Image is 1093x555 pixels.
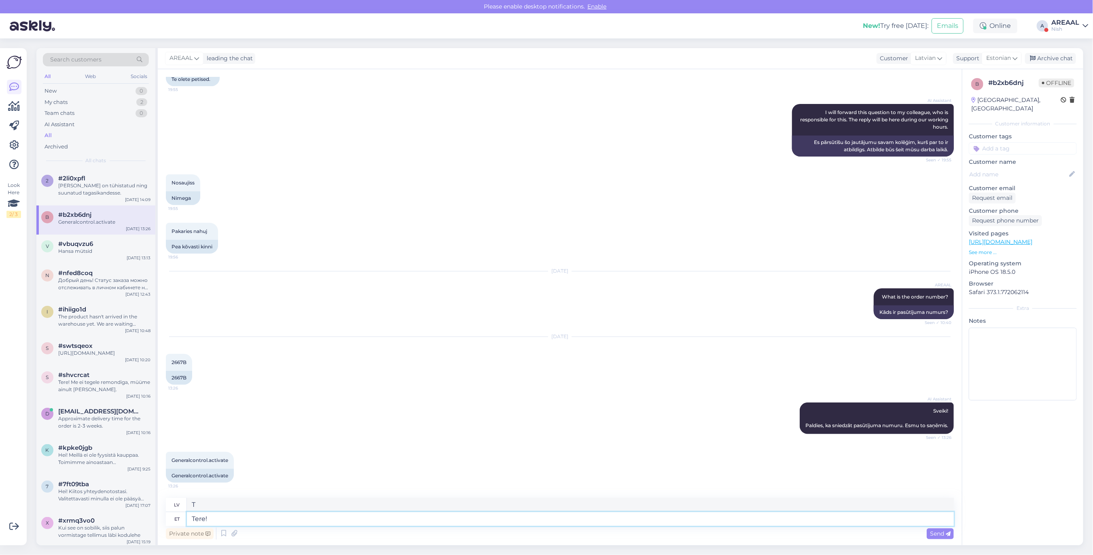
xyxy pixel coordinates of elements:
div: Hei! Meillä ei ole fyysistä kauppaa. Toimimme ainoastaan verkkokauppana ja lähetämme kaikki tilau... [58,451,150,466]
div: All [44,131,52,140]
span: Generalcontrol.activate [172,457,228,463]
div: [DATE] 13:26 [126,226,150,232]
span: Latvian [915,54,936,63]
p: Customer phone [969,207,1077,215]
p: Customer email [969,184,1077,193]
span: #vbuqvzu6 [58,240,93,248]
span: #7ft09tba [58,481,89,488]
div: et [174,512,180,526]
p: Browser [969,280,1077,288]
span: I will forward this question to my colleague, who is responsible for this. The reply will be here... [800,109,949,130]
div: [DATE] 10:16 [126,430,150,436]
div: [DATE] 14:09 [125,197,150,203]
div: [DATE] 10:16 [126,393,150,399]
span: Seen ✓ 10:40 [921,320,951,326]
div: 2 / 3 [6,211,21,218]
span: #2li0xpfl [58,175,85,182]
span: 7 [46,483,49,489]
div: # b2xb6dnj [988,78,1039,88]
div: [DATE] [166,333,954,340]
span: #xrmq3vo0 [58,517,95,524]
span: Seen ✓ 19:55 [921,157,951,163]
span: #ihiigo1d [58,306,86,313]
span: b [46,214,49,220]
p: iPhone OS 18.5.0 [969,268,1077,276]
div: Request email [969,193,1016,203]
div: AI Assistant [44,121,74,129]
div: [DATE] 13:13 [127,255,150,261]
span: 13:26 [168,385,199,391]
span: Send [930,530,951,537]
span: 2667B [172,359,186,365]
div: Hansa mütsid [58,248,150,255]
p: Operating system [969,259,1077,268]
div: leading the chat [203,54,253,63]
span: Offline [1039,78,1074,87]
span: What is the order number? [882,294,948,300]
span: d [45,411,49,417]
span: x [46,520,49,526]
div: New [44,87,57,95]
span: AI Assistant [921,97,951,104]
span: Estonian [986,54,1011,63]
span: #kpke0jgb [58,444,92,451]
p: Notes [969,317,1077,325]
div: Look Here [6,182,21,218]
span: #shvcrcat [58,371,89,379]
a: AREAALNish [1051,19,1088,32]
div: Request phone number [969,215,1042,226]
b: New! [863,22,880,30]
div: 2667B [166,371,192,385]
div: [DATE] 12:43 [125,291,150,297]
span: s [46,345,49,351]
div: Support [953,54,979,63]
div: Es pārsūtīšu šo jautājumu savam kolēģim, kurš par to ir atbildīgs. Atbilde būs šeit mūsu darba la... [792,136,954,157]
p: Visited pages [969,229,1077,238]
div: [URL][DOMAIN_NAME] [58,350,150,357]
span: All chats [86,157,106,164]
div: Team chats [44,109,74,117]
div: Generalcontrol.activate [166,469,234,483]
span: Pakaries nahuj [172,228,207,234]
div: My chats [44,98,68,106]
p: Customer tags [969,132,1077,141]
div: Kui see on sobilik, siis palun vormistage tellimus läbi kodulehe [58,524,150,539]
div: Customer [877,54,908,63]
div: 2 [136,98,147,106]
span: n [45,272,49,278]
span: 19:55 [168,87,199,93]
a: [URL][DOMAIN_NAME] [969,238,1032,246]
div: lv [174,498,180,512]
button: Emails [932,18,964,34]
input: Add name [969,170,1068,179]
span: AI Assistant [921,396,951,402]
span: Seen ✓ 13:26 [921,434,951,441]
div: Te olete petised. [166,72,220,86]
span: i [47,309,48,315]
div: [DATE] 10:20 [125,357,150,363]
span: 19:56 [168,254,199,260]
div: [DATE] 9:25 [127,466,150,472]
span: b [976,81,979,87]
span: v [46,243,49,249]
div: [DATE] 10:48 [125,328,150,334]
div: 0 [136,87,147,95]
div: Pea kõvasti kinni [166,240,218,254]
div: Extra [969,305,1077,312]
span: Nosaujiss [172,180,195,186]
p: See more ... [969,249,1077,256]
div: Socials [129,71,149,82]
span: Search customers [50,55,102,64]
div: Generalcontrol.activate [58,218,150,226]
div: Online [973,19,1017,33]
div: AREAAL [1051,19,1079,26]
div: Nish [1051,26,1079,32]
div: Nimega [166,191,200,205]
div: Archive chat [1025,53,1076,64]
div: Hei! Kiitos yhteydenotostasi. Valitettavasti minulla ei ole pääsyä tuotetietoihin, [PERSON_NAME] ... [58,488,150,502]
div: [DATE] 15:19 [127,539,150,545]
div: Web [84,71,98,82]
p: Safari 373.1.772062114 [969,288,1077,297]
span: 19:55 [168,205,199,212]
span: dauksts@gmail.com [58,408,142,415]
